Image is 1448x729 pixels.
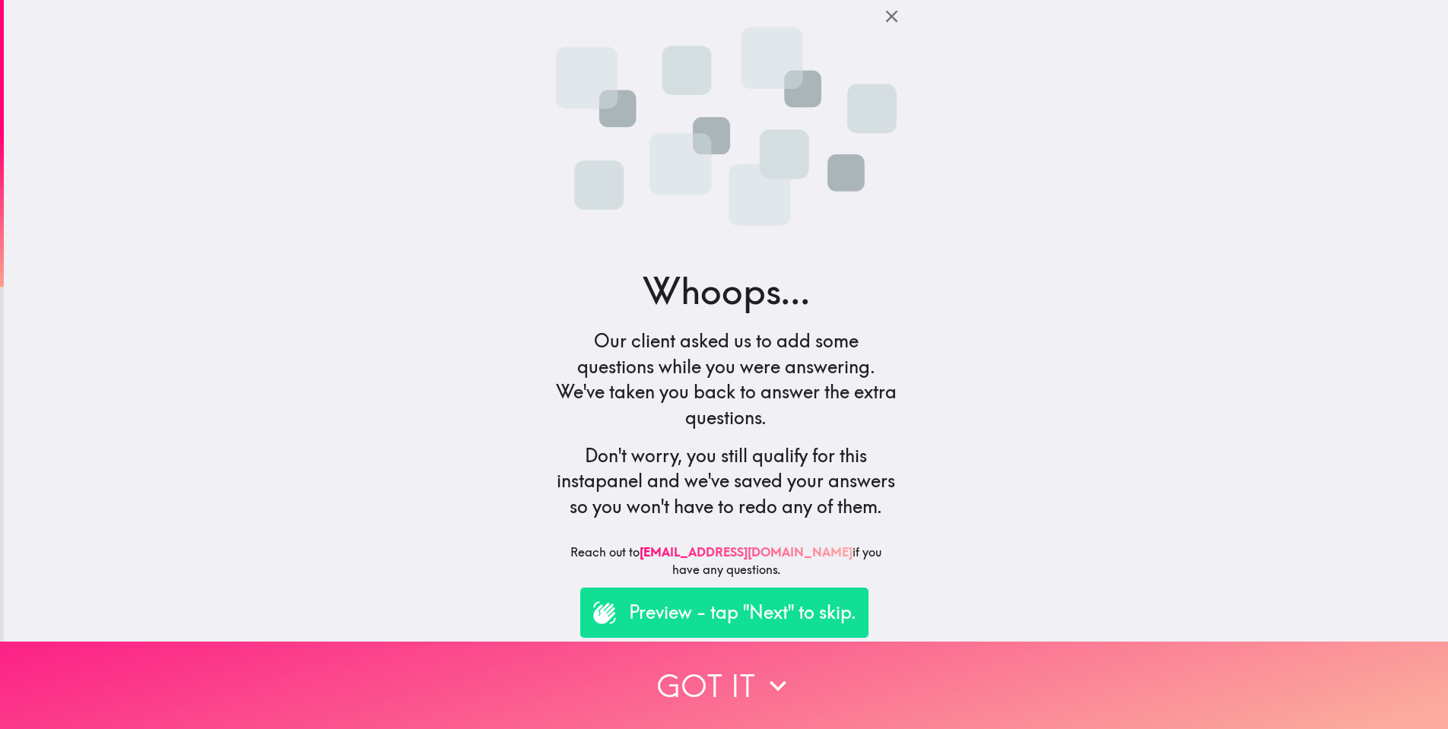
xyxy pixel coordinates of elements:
h2: Whoops... [643,265,810,316]
a: [EMAIL_ADDRESS][DOMAIN_NAME] [640,544,853,559]
img: A scattering of abstract shapes. [556,12,897,241]
p: Preview - tap "Next" to skip. [629,600,856,626]
h4: Don't worry, you still qualify for this instapanel and we've saved your answers so you won't have... [556,443,897,520]
h6: Reach out to if you have any questions. [556,544,897,590]
h4: Our client asked us to add some questions while you were answering. We've taken you back to answe... [556,328,897,430]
